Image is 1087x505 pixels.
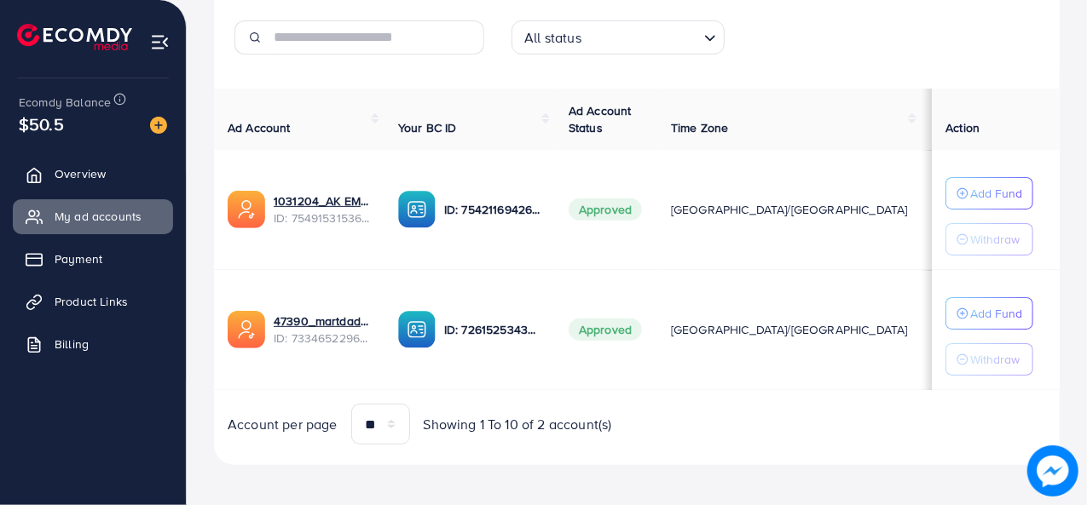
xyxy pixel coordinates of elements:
[945,119,980,136] span: Action
[970,349,1020,370] p: Withdraw
[13,157,173,191] a: Overview
[1027,445,1078,496] img: image
[671,119,728,136] span: Time Zone
[228,415,338,434] span: Account per page
[13,242,173,276] a: Payment
[444,199,541,220] p: ID: 7542116942635991057
[150,117,167,134] img: image
[671,321,908,338] span: [GEOGRAPHIC_DATA]/[GEOGRAPHIC_DATA]
[55,165,106,182] span: Overview
[55,336,89,353] span: Billing
[398,119,457,136] span: Your BC ID
[19,94,111,111] span: Ecomdy Balance
[569,102,632,136] span: Ad Account Status
[274,313,371,347] div: <span class='underline'>47390_martdady_1707731851437</span></br>7334652296816689153
[13,199,173,233] a: My ad accounts
[13,284,173,318] a: Product Links
[970,303,1022,324] p: Add Fund
[55,293,128,310] span: Product Links
[398,311,436,348] img: ic-ba-acc.ded83a64.svg
[228,119,291,136] span: Ad Account
[228,311,265,348] img: ic-ads-acc.e4c84228.svg
[970,183,1022,204] p: Add Fund
[55,250,102,267] span: Payment
[424,415,612,434] span: Showing 1 To 10 of 2 account(s)
[19,112,64,136] span: $50.5
[569,318,642,341] span: Approved
[521,26,585,50] span: All status
[13,327,173,361] a: Billing
[444,319,541,340] p: ID: 7261525343784353793
[274,330,371,347] span: ID: 7334652296816689153
[398,191,436,228] img: ic-ba-acc.ded83a64.svg
[55,208,142,225] span: My ad accounts
[945,177,1033,209] button: Add Fund
[945,297,1033,330] button: Add Fund
[569,198,642,221] span: Approved
[587,22,697,50] input: Search for option
[945,223,1033,255] button: Withdraw
[274,192,371,209] a: 1031204_AK EMPIRE_1757674529551
[671,201,908,218] span: [GEOGRAPHIC_DATA]/[GEOGRAPHIC_DATA]
[17,24,132,50] img: logo
[945,343,1033,376] button: Withdraw
[274,313,371,330] a: 47390_martdady_1707731851437
[970,229,1020,250] p: Withdraw
[512,20,725,55] div: Search for option
[150,32,170,52] img: menu
[228,191,265,228] img: ic-ads-acc.e4c84228.svg
[274,209,371,227] span: ID: 7549153153619394578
